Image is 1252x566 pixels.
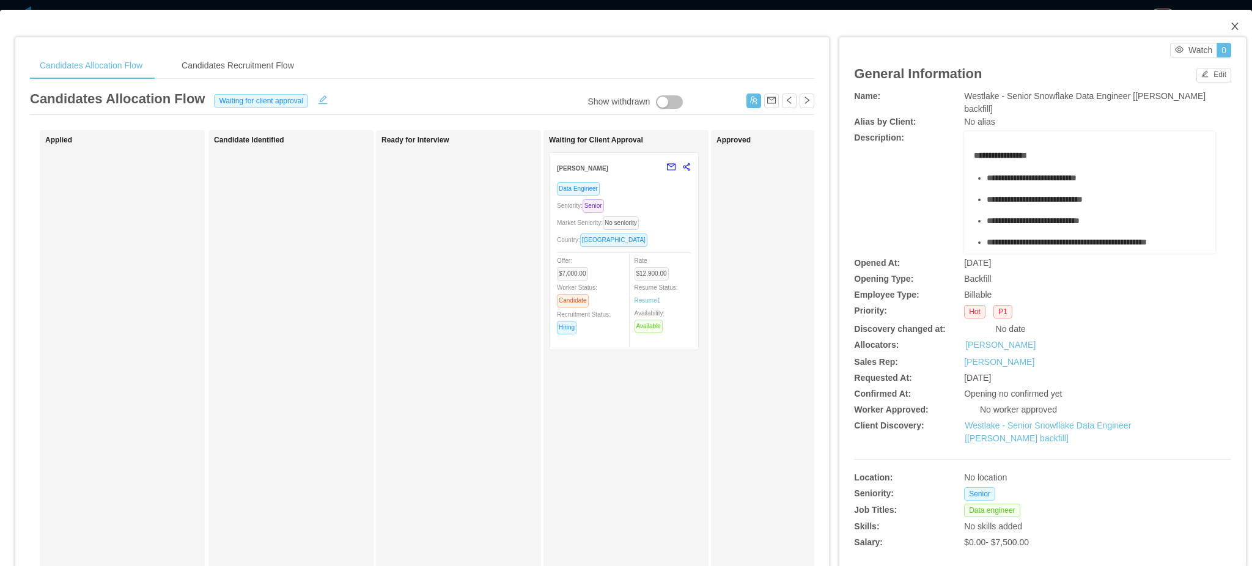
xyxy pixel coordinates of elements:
span: Waiting for client approval [214,94,308,108]
h1: Ready for Interview [381,136,553,145]
h1: Applied [45,136,216,145]
span: $0.00 - $7,500.00 [964,537,1029,547]
a: Resume1 [635,296,661,305]
span: [GEOGRAPHIC_DATA] [580,233,647,247]
span: No skills added [964,521,1022,531]
b: Name: [854,91,880,101]
b: Location: [854,472,893,482]
b: Skills: [854,521,879,531]
span: Senior [964,487,995,501]
button: icon: right [800,94,814,108]
span: Market Seniority: [557,219,644,226]
button: icon: left [782,94,797,108]
a: [PERSON_NAME] [965,339,1036,351]
b: Allocators: [854,340,899,350]
h1: Candidate Identified [214,136,385,145]
h1: Waiting for Client Approval [549,136,720,145]
b: Employee Type: [854,290,919,300]
button: icon: eyeWatch [1170,43,1217,57]
button: icon: editEdit [1196,68,1231,83]
span: Backfill [964,274,991,284]
span: Data Engineer [557,182,600,196]
span: No alias [964,117,995,127]
b: Priority: [854,306,887,315]
div: Show withdrawn [587,95,650,109]
span: share-alt [682,163,691,171]
span: Data engineer [964,504,1020,517]
button: mail [660,158,676,177]
span: Recruitment Status: [557,311,611,331]
button: icon: usergroup-add [746,94,761,108]
span: Availability: [635,310,668,329]
b: Worker Approved: [854,405,928,414]
b: Salary: [854,537,883,547]
span: $12,900.00 [635,267,669,281]
span: Offer: [557,257,593,277]
b: Opening Type: [854,274,913,284]
span: No date [996,324,1026,334]
strong: [PERSON_NAME] [557,165,608,172]
div: Candidates Recruitment Flow [172,52,304,79]
article: General Information [854,64,982,84]
span: Available [635,320,663,333]
b: Description: [854,133,904,142]
a: [PERSON_NAME] [964,357,1034,367]
span: Country: [557,237,652,243]
span: Rate [635,257,674,277]
b: Job Titles: [854,505,897,515]
b: Sales Rep: [854,357,898,367]
button: icon: edit [313,92,333,105]
span: [DATE] [964,258,991,268]
h1: Approved [716,136,888,145]
span: No seniority [603,216,639,230]
div: rdw-wrapper [964,131,1215,254]
button: 0 [1217,43,1231,57]
span: P1 [993,305,1012,318]
span: Opening no confirmed yet [964,389,1062,399]
a: Westlake - Senior Snowflake Data Engineer [[PERSON_NAME] backfill] [965,421,1131,443]
i: icon: close [1230,21,1240,31]
article: Candidates Allocation Flow [30,89,205,109]
b: Discovery changed at: [854,324,945,334]
span: Candidate [557,294,589,307]
b: Seniority: [854,488,894,498]
span: Billable [964,290,992,300]
div: Candidates Allocation Flow [30,52,152,79]
span: $7,000.00 [557,267,588,281]
button: icon: mail [764,94,779,108]
span: Worker Status: [557,284,597,304]
span: Seniority: [557,202,609,209]
div: rdw-editor [974,149,1206,271]
span: Senior [583,199,604,213]
span: Westlake - Senior Snowflake Data Engineer [[PERSON_NAME] backfill] [964,91,1206,114]
span: No worker approved [980,405,1057,414]
span: Resume Status: [635,284,678,304]
span: [DATE] [964,373,991,383]
b: Opened At: [854,258,900,268]
button: Close [1218,10,1252,44]
b: Confirmed At: [854,389,911,399]
span: Hot [964,305,985,318]
b: Requested At: [854,373,911,383]
div: No location [964,471,1152,484]
b: Client Discovery: [854,421,924,430]
b: Alias by Client: [854,117,916,127]
span: Hiring [557,321,576,334]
